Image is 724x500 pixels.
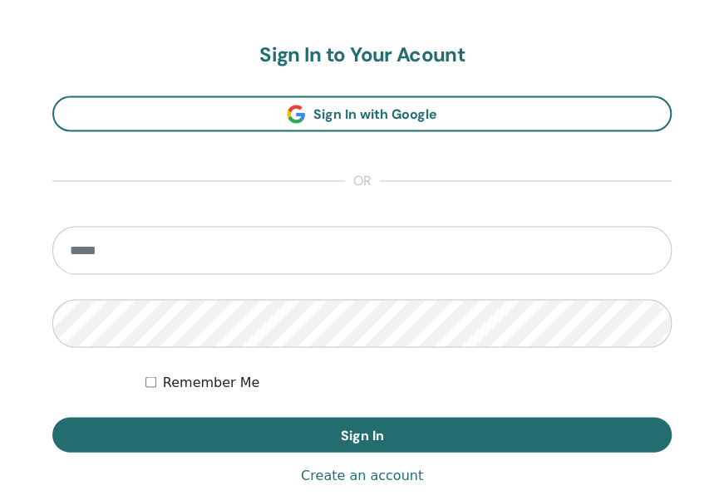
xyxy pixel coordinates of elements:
[313,105,437,123] span: Sign In with Google
[145,372,672,392] div: Keep me authenticated indefinitely or until I manually logout
[52,96,672,131] a: Sign In with Google
[52,417,672,452] button: Sign In
[52,43,672,67] h2: Sign In to Your Acount
[345,171,380,191] span: or
[341,426,384,444] span: Sign In
[301,465,423,485] a: Create an account
[163,372,260,392] label: Remember Me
